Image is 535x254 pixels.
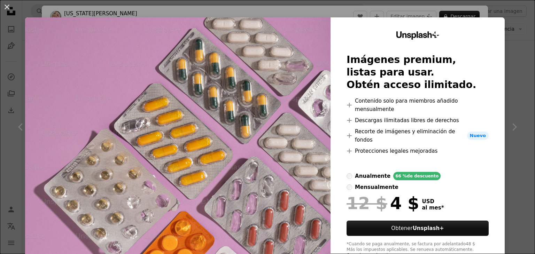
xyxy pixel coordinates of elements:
[467,132,489,140] span: Nuevo
[347,54,489,91] h2: Imágenes premium, listas para usar. Obtén acceso ilimitado.
[355,172,390,180] div: anualmente
[347,194,387,212] span: 12 $
[347,221,489,236] button: ObtenerUnsplash+
[347,184,352,190] input: mensualmente
[347,116,489,125] li: Descargas ilimitadas libres de derechos
[347,127,489,144] li: Recorte de imágenes y eliminación de fondos
[347,173,352,179] input: anualmente66 %de descuento
[355,183,398,191] div: mensualmente
[347,194,419,212] div: 4 $
[347,97,489,113] li: Contenido solo para miembros añadido mensualmente
[393,172,441,180] div: 66 % de descuento
[422,198,444,205] span: USD
[422,205,444,211] span: al mes *
[347,147,489,155] li: Protecciones legales mejoradas
[413,225,444,231] strong: Unsplash+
